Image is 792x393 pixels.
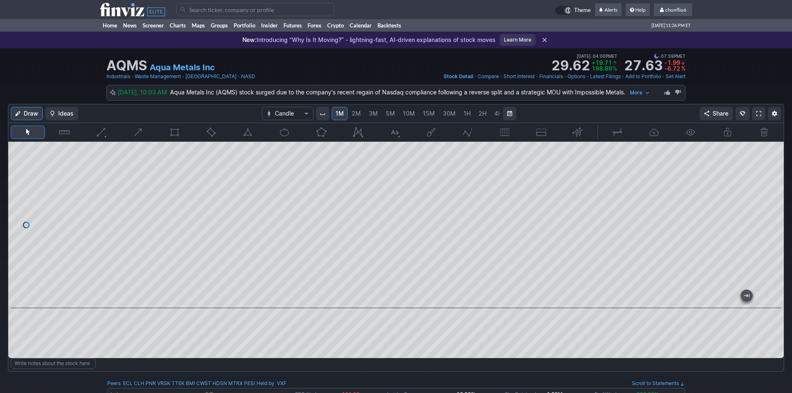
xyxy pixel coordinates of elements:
span: 2H [479,110,486,117]
button: Arrow [121,126,155,139]
a: 1M [332,107,348,120]
div: | : [255,379,286,388]
h1: AQMS [106,59,147,72]
strong: 29.62 [551,59,590,72]
a: Scroll to Statements [632,380,685,386]
span: 07:59PM ET [654,52,686,60]
span: • [591,52,593,60]
button: Text [377,126,412,139]
a: Backtests [375,19,404,32]
span: • [622,72,624,81]
a: Held by [257,380,274,386]
span: [DATE] 04:00PM ET [577,52,617,60]
span: • [535,72,538,81]
a: Fullscreen [752,107,765,120]
span: 1H [464,110,471,117]
span: [DATE], 10:03 AM [118,89,170,96]
button: Rotated rectangle [194,126,228,139]
span: +19.71 [592,59,612,66]
a: 3M [365,107,382,120]
strong: 27.63 [624,59,663,72]
span: Theme [574,6,591,15]
a: Financials [539,72,563,81]
button: Lock drawings [711,126,745,139]
a: 4H [491,107,506,120]
a: Insider [258,19,281,32]
span: • [659,52,661,60]
span: Aqua Metals Inc (AQMS) stock surged due to the company's recent regain of Nasdaq compliance follo... [170,89,653,96]
span: -6.72 [664,65,680,72]
button: Hide drawings [674,126,708,139]
button: Fibonacci retracements [487,126,521,139]
span: • [586,72,589,81]
button: Remove all drawings [747,126,781,139]
a: PNR [146,379,156,388]
span: • [182,72,185,81]
span: • [474,72,477,81]
button: XABCD [341,126,375,139]
button: Measure [47,126,81,139]
a: 30M [439,107,459,120]
a: TTEK [172,379,185,388]
span: • [564,72,567,81]
a: Futures [281,19,305,32]
span: • [662,72,665,81]
span: New: [242,36,257,43]
a: 1H [460,107,474,120]
span: 2M [352,110,361,117]
a: HDSN [212,379,227,388]
button: Interval [316,107,329,120]
span: • [131,72,134,81]
span: Ideas [58,109,74,118]
span: 198.89 [592,65,612,72]
a: ECL [123,379,133,388]
span: % [681,65,686,72]
a: Learn More [500,34,535,46]
button: Mouse [11,126,45,139]
span: 3M [369,110,378,117]
a: 2M [348,107,365,120]
a: 10M [399,107,419,120]
button: Triangle [231,126,265,139]
button: Anchored VWAP [561,126,595,139]
span: 1M [336,110,344,117]
a: BMI [186,379,195,388]
div: : [107,379,255,388]
a: [GEOGRAPHIC_DATA] [185,72,237,81]
button: Chart Type [262,107,313,120]
button: Drawing mode: Single [600,126,634,139]
button: Position [524,126,558,139]
span: • [237,72,240,81]
a: Set Alert [666,72,686,81]
a: Aqua Metals Inc [150,62,215,73]
a: Charts [167,19,189,32]
span: More [630,89,642,97]
span: chunfliu6 [665,7,686,13]
a: Waste Management [135,72,181,81]
a: VXF [277,379,286,388]
a: Add to Portfolio [625,72,661,81]
a: PESI [244,379,255,388]
span: 30M [443,110,456,117]
a: Peers [107,380,121,386]
a: 5M [382,107,399,120]
button: Ideas [45,107,78,120]
a: Crypto [324,19,347,32]
button: Explore new features [735,107,750,120]
a: Short Interest [503,72,535,81]
button: More [627,88,653,98]
a: Options [567,72,585,81]
a: Alerts [595,3,622,17]
a: VRSK [157,379,170,388]
span: % [612,65,617,72]
a: Theme [555,6,591,15]
a: CLH [134,379,144,388]
a: 2H [475,107,490,120]
button: Draw [11,107,43,120]
a: Home [100,19,120,32]
button: Jump to the most recent bar [741,290,753,302]
a: chunfliu6 [654,3,692,17]
button: Range [503,107,516,120]
button: Chart Settings [768,107,781,120]
span: Share [713,109,728,118]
